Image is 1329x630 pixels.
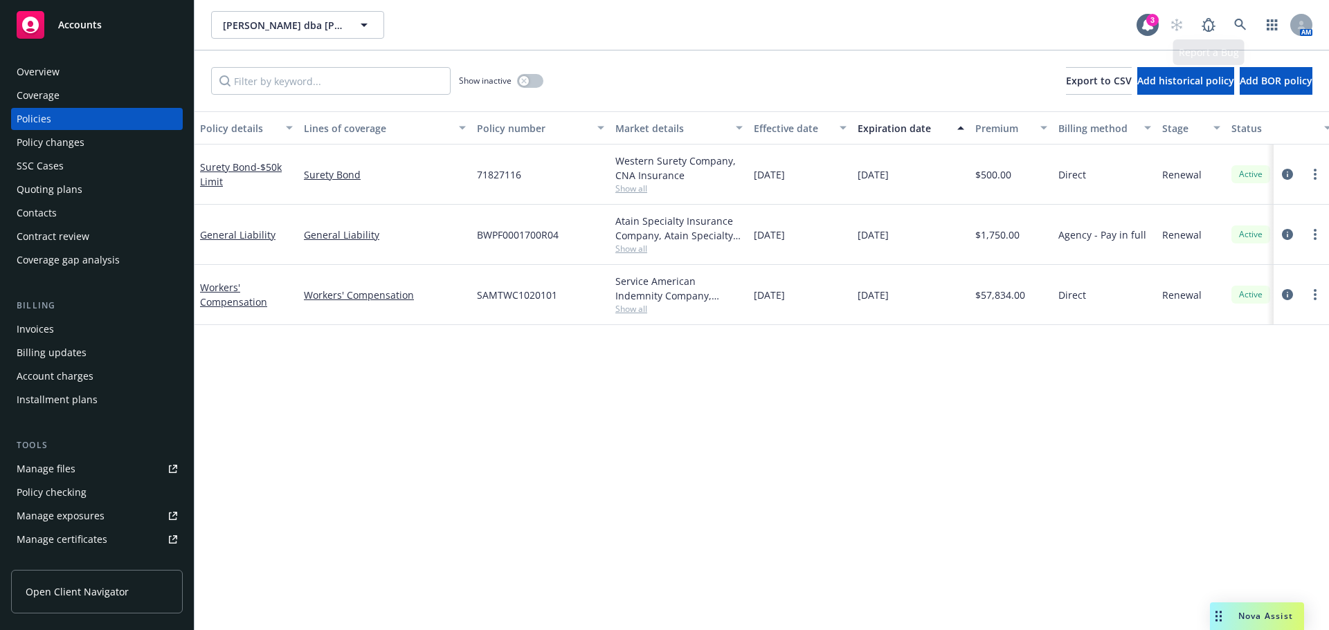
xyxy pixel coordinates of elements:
[17,528,107,550] div: Manage certificates
[754,228,785,242] span: [DATE]
[1210,602,1227,630] div: Drag to move
[17,389,98,411] div: Installment plans
[1307,286,1323,303] a: more
[852,111,970,145] button: Expiration date
[1162,167,1202,182] span: Renewal
[858,288,889,302] span: [DATE]
[1240,67,1312,95] button: Add BOR policy
[11,458,183,480] a: Manage files
[1058,228,1146,242] span: Agency - Pay in full
[211,67,451,95] input: Filter by keyword...
[1066,67,1132,95] button: Export to CSV
[58,19,102,30] span: Accounts
[200,121,278,136] div: Policy details
[1240,74,1312,87] span: Add BOR policy
[1237,168,1265,180] span: Active
[11,505,183,527] a: Manage exposures
[754,121,831,136] div: Effective date
[17,61,60,83] div: Overview
[11,84,183,106] a: Coverage
[615,303,743,315] span: Show all
[615,243,743,254] span: Show all
[200,228,275,241] a: General Liability
[11,61,183,83] a: Overview
[17,225,89,248] div: Contract review
[11,202,183,224] a: Contacts
[975,167,1011,182] span: $500.00
[1279,166,1296,183] a: circleInformation
[975,228,1020,242] span: $1,750.00
[477,288,557,302] span: SAMTWC1020101
[17,108,51,130] div: Policies
[11,225,183,248] a: Contract review
[1195,11,1222,39] a: Report a Bug
[11,299,183,313] div: Billing
[195,111,298,145] button: Policy details
[17,505,105,527] div: Manage exposures
[200,160,282,188] a: Surety Bond
[975,121,1032,136] div: Premium
[1163,11,1191,39] a: Start snowing
[1053,111,1157,145] button: Billing method
[11,438,183,452] div: Tools
[610,111,748,145] button: Market details
[1058,167,1086,182] span: Direct
[17,84,60,106] div: Coverage
[1279,226,1296,243] a: circleInformation
[17,131,84,154] div: Policy changes
[17,481,87,503] div: Policy checking
[754,167,785,182] span: [DATE]
[1231,121,1316,136] div: Status
[1162,121,1205,136] div: Stage
[1237,288,1265,301] span: Active
[17,249,120,271] div: Coverage gap analysis
[615,274,743,303] div: Service American Indemnity Company, Service American Indemnity Company, Method Insurance
[200,281,267,308] a: Workers' Compensation
[11,155,183,177] a: SSC Cases
[748,111,852,145] button: Effective date
[11,481,183,503] a: Policy checking
[970,111,1053,145] button: Premium
[17,178,82,201] div: Quoting plans
[11,389,183,411] a: Installment plans
[17,202,57,224] div: Contacts
[1058,288,1086,302] span: Direct
[17,365,93,387] div: Account charges
[1307,226,1323,243] a: more
[1258,11,1286,39] a: Switch app
[11,178,183,201] a: Quoting plans
[1238,610,1293,622] span: Nova Assist
[11,108,183,130] a: Policies
[1162,288,1202,302] span: Renewal
[858,121,949,136] div: Expiration date
[1137,74,1234,87] span: Add historical policy
[17,342,87,364] div: Billing updates
[1157,111,1226,145] button: Stage
[11,528,183,550] a: Manage certificates
[615,183,743,194] span: Show all
[17,552,87,574] div: Manage claims
[975,288,1025,302] span: $57,834.00
[471,111,610,145] button: Policy number
[1066,74,1132,87] span: Export to CSV
[11,365,183,387] a: Account charges
[477,121,589,136] div: Policy number
[17,458,75,480] div: Manage files
[11,6,183,44] a: Accounts
[298,111,471,145] button: Lines of coverage
[223,18,343,33] span: [PERSON_NAME] dba [PERSON_NAME]
[17,155,64,177] div: SSC Cases
[211,11,384,39] button: [PERSON_NAME] dba [PERSON_NAME]
[26,584,129,599] span: Open Client Navigator
[615,121,727,136] div: Market details
[1162,228,1202,242] span: Renewal
[304,121,451,136] div: Lines of coverage
[11,318,183,340] a: Invoices
[11,131,183,154] a: Policy changes
[1058,121,1136,136] div: Billing method
[1279,286,1296,303] a: circleInformation
[17,318,54,340] div: Invoices
[1307,166,1323,183] a: more
[615,214,743,243] div: Atain Specialty Insurance Company, Atain Specialty Insurance Company, Burns & [PERSON_NAME]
